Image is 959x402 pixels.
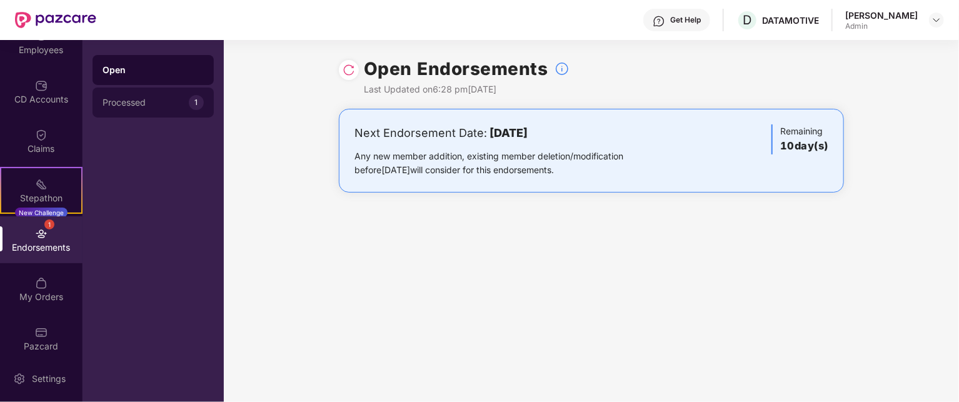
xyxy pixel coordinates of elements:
[44,219,54,229] div: 1
[762,14,819,26] div: DATAMOTIVE
[1,192,81,204] div: Stepathon
[103,64,204,76] div: Open
[35,228,48,240] img: svg+xml;base64,PHN2ZyBpZD0iRW5kb3JzZW1lbnRzIiB4bWxucz0iaHR0cDovL3d3dy53My5vcmcvMjAwMC9zdmciIHdpZH...
[364,83,570,96] div: Last Updated on 6:28 pm[DATE]
[35,326,48,339] img: svg+xml;base64,PHN2ZyBpZD0iUGF6Y2FyZCIgeG1sbnM9Imh0dHA6Ly93d3cudzMub3JnLzIwMDAvc3ZnIiB3aWR0aD0iMj...
[354,124,663,142] div: Next Endorsement Date:
[780,138,828,154] h3: 10 day(s)
[845,9,918,21] div: [PERSON_NAME]
[653,15,665,28] img: svg+xml;base64,PHN2ZyBpZD0iSGVscC0zMngzMiIgeG1sbnM9Imh0dHA6Ly93d3cudzMub3JnLzIwMDAvc3ZnIiB3aWR0aD...
[189,95,204,110] div: 1
[35,129,48,141] img: svg+xml;base64,PHN2ZyBpZD0iQ2xhaW0iIHhtbG5zPSJodHRwOi8vd3d3LnczLm9yZy8yMDAwL3N2ZyIgd2lkdGg9IjIwIi...
[15,208,68,218] div: New Challenge
[931,15,941,25] img: svg+xml;base64,PHN2ZyBpZD0iRHJvcGRvd24tMzJ4MzIiIHhtbG5zPSJodHRwOi8vd3d3LnczLm9yZy8yMDAwL3N2ZyIgd2...
[490,126,528,139] b: [DATE]
[364,55,548,83] h1: Open Endorsements
[555,61,570,76] img: svg+xml;base64,PHN2ZyBpZD0iSW5mb18tXzMyeDMyIiBkYXRhLW5hbWU9IkluZm8gLSAzMngzMiIgeG1sbnM9Imh0dHA6Ly...
[35,79,48,92] img: svg+xml;base64,PHN2ZyBpZD0iQ0RfQWNjb3VudHMiIGRhdGEtbmFtZT0iQ0QgQWNjb3VudHMiIHhtbG5zPSJodHRwOi8vd3...
[35,277,48,289] img: svg+xml;base64,PHN2ZyBpZD0iTXlfT3JkZXJzIiBkYXRhLW5hbWU9Ik15IE9yZGVycyIgeG1sbnM9Imh0dHA6Ly93d3cudz...
[743,13,752,28] span: D
[670,15,701,25] div: Get Help
[13,373,26,385] img: svg+xml;base64,PHN2ZyBpZD0iU2V0dGluZy0yMHgyMCIgeG1sbnM9Imh0dHA6Ly93d3cudzMub3JnLzIwMDAvc3ZnIiB3aW...
[771,124,828,154] div: Remaining
[354,149,663,177] div: Any new member addition, existing member deletion/modification before [DATE] will consider for th...
[845,21,918,31] div: Admin
[35,178,48,191] img: svg+xml;base64,PHN2ZyB4bWxucz0iaHR0cDovL3d3dy53My5vcmcvMjAwMC9zdmciIHdpZHRoPSIyMSIgaGVpZ2h0PSIyMC...
[343,64,355,76] img: svg+xml;base64,PHN2ZyBpZD0iUmVsb2FkLTMyeDMyIiB4bWxucz0iaHR0cDovL3d3dy53My5vcmcvMjAwMC9zdmciIHdpZH...
[28,373,69,385] div: Settings
[103,98,189,108] div: Processed
[15,12,96,28] img: New Pazcare Logo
